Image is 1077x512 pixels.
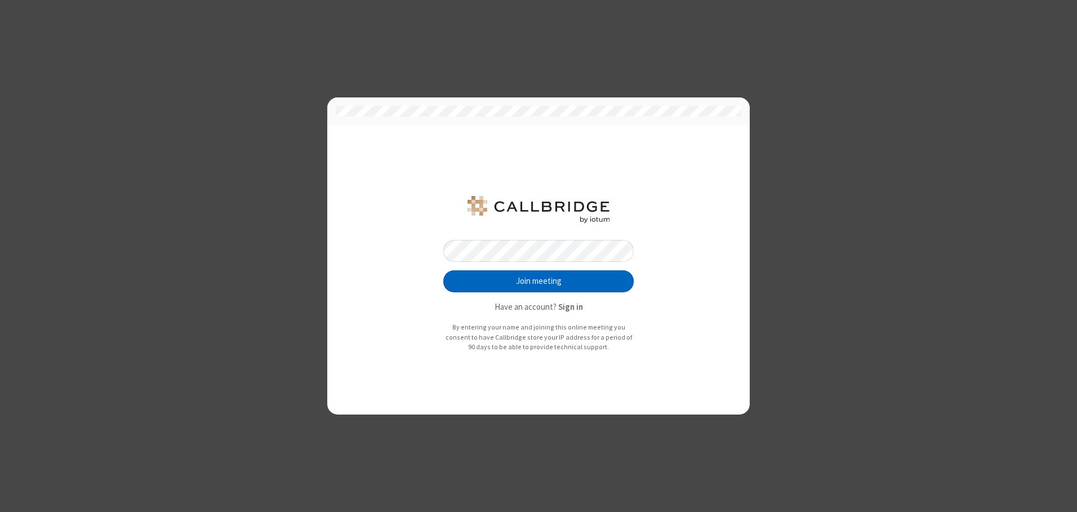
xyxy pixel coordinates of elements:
[465,196,612,223] img: QA Selenium DO NOT DELETE OR CHANGE
[558,301,583,312] strong: Sign in
[558,301,583,314] button: Sign in
[443,322,634,352] p: By entering your name and joining this online meeting you consent to have Callbridge store your I...
[443,270,634,293] button: Join meeting
[443,301,634,314] p: Have an account?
